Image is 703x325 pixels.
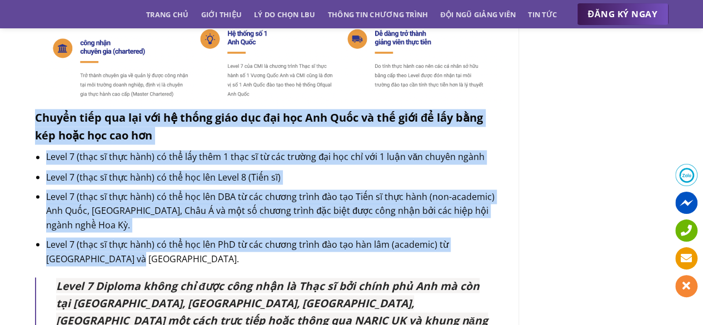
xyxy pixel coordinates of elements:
a: Đội ngũ giảng viên [440,4,516,24]
a: Giới thiệu [201,4,242,24]
li: Level 7 (thạc sĩ thực hành) có thể lấy thêm 1 thạc sĩ từ các trường đại học chỉ với 1 luận văn ch... [46,150,501,164]
li: Level 7 (thạc sĩ thực hành) có thể học lên Level 8 (Tiến sĩ) [46,170,501,184]
a: Tin tức [528,4,557,24]
li: Level 7 (thạc sĩ thực hành) có thể học lên PhD từ các chương trình đào tạo hàn lâm (academic) từ ... [46,237,501,266]
a: Trang chủ [146,4,188,24]
a: Lý do chọn LBU [254,4,316,24]
a: ĐĂNG KÝ NGAY [577,3,669,26]
strong: Chuyển tiếp qua lại với hệ thống giáo dục đại học Anh Quốc và thế giới để lấy bằng kép hoặc học c... [35,110,483,143]
li: Level 7 (thạc sĩ thực hành) có thể học lên DBA từ các chương trình đào tạo Tiến sĩ thực hành (non... [46,189,501,232]
span: ĐĂNG KÝ NGAY [588,7,657,21]
a: Thông tin chương trình [328,4,428,24]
